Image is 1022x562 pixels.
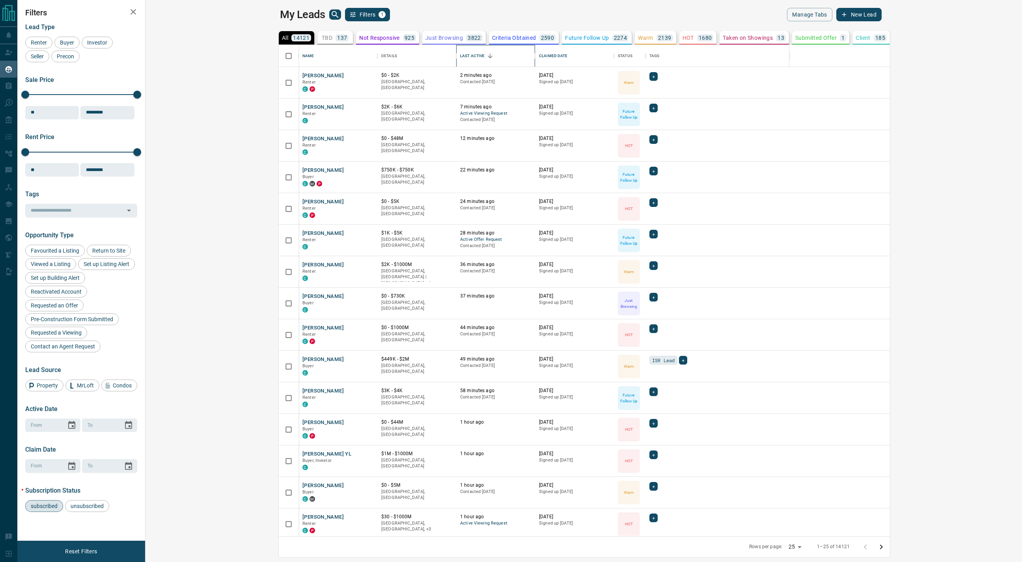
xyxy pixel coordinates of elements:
span: Renter [302,521,316,526]
span: Renter [302,332,316,337]
p: [DATE] [539,293,610,300]
div: Contact an Agent Request [25,341,101,352]
p: 1 hour ago [460,482,531,489]
div: Requested an Offer [25,300,84,311]
div: property.ca [310,528,315,533]
button: [PERSON_NAME] [302,293,344,300]
p: Contacted [DATE] [460,79,531,85]
div: + [649,514,658,522]
button: [PERSON_NAME] [302,230,344,237]
span: Renter [302,237,316,242]
p: Taken on Showings [723,35,773,41]
div: condos.ca [302,465,308,470]
div: condos.ca [302,528,308,533]
span: + [652,167,655,175]
div: + [649,198,658,207]
p: $449K - $2M [381,356,452,363]
div: + [649,450,658,459]
p: Contacted [DATE] [460,205,531,211]
p: [DATE] [539,167,610,173]
p: Contacted [DATE] [460,243,531,249]
p: 1 hour ago [460,419,531,426]
p: 2139 [658,35,671,41]
p: Just Browsing [425,35,463,41]
p: 37 minutes ago [460,293,531,300]
p: Signed up [DATE] [539,300,610,306]
p: Signed up [DATE] [539,394,610,400]
p: HOT [625,521,633,527]
div: property.ca [317,181,322,186]
p: [GEOGRAPHIC_DATA], [GEOGRAPHIC_DATA] [381,426,452,438]
div: Return to Site [87,245,131,257]
div: 25 [785,541,804,553]
button: search button [329,9,341,20]
p: Just Browsing [619,298,639,309]
button: Choose date [64,458,80,474]
div: + [649,482,658,491]
div: condos.ca [302,275,308,281]
p: Rows per page: [749,543,782,550]
div: Last Active [456,45,535,67]
button: [PERSON_NAME] [302,356,344,363]
span: + [652,514,655,522]
span: Subscription Status [25,487,80,494]
span: 1 [379,12,385,17]
div: property.ca [310,339,315,344]
div: condos.ca [302,496,308,502]
p: Signed up [DATE] [539,268,610,274]
button: [PERSON_NAME] YL [302,450,351,458]
p: Not Responsive [359,35,400,41]
p: $30 - $1000M [381,514,452,520]
div: Last Active [460,45,485,67]
p: [GEOGRAPHIC_DATA], [GEOGRAPHIC_DATA] [381,236,452,249]
p: Future Follow Up [619,234,639,246]
p: All [282,35,288,41]
div: condos.ca [302,118,308,123]
div: MrLoft [65,380,99,391]
p: $3K - $4K [381,387,452,394]
span: Property [34,382,61,389]
p: $2K - $1000M [381,261,452,268]
p: [DATE] [539,450,610,457]
div: Precon [51,50,80,62]
div: condos.ca [302,149,308,155]
p: 22 minutes ago [460,167,531,173]
div: Favourited a Listing [25,245,85,257]
span: Active Viewing Request [460,520,531,527]
div: Reactivated Account [25,286,87,298]
p: [GEOGRAPHIC_DATA], [GEOGRAPHIC_DATA] [381,142,452,154]
p: Warm [624,80,634,86]
div: condos.ca [302,433,308,439]
span: Sale Price [25,76,54,84]
button: Filters1 [345,8,390,21]
div: Condos [101,380,137,391]
p: $2K - $6K [381,104,452,110]
div: + [679,356,687,365]
div: condos.ca [302,244,308,249]
div: + [649,104,658,112]
div: Buyer [54,37,80,48]
div: Tags [649,45,660,67]
span: Investor [84,39,110,46]
p: Submitted Offer [795,35,837,41]
span: Buyer [302,426,314,432]
p: [DATE] [539,261,610,268]
button: Go to next page [873,539,889,555]
button: [PERSON_NAME] [302,261,344,269]
p: 1 [841,35,845,41]
p: Future Follow Up [619,108,639,120]
span: Set up Listing Alert [81,261,132,267]
p: 2590 [541,35,554,41]
p: 1 hour ago [460,514,531,520]
span: + [652,482,655,490]
div: + [649,72,658,81]
span: Buyer [302,363,314,368]
span: Seller [28,53,47,60]
p: 58 minutes ago [460,387,531,394]
p: [GEOGRAPHIC_DATA], [GEOGRAPHIC_DATA] [381,489,452,501]
p: $0 - $2K [381,72,452,79]
p: Signed up [DATE] [539,173,610,180]
p: $0 - $44M [381,419,452,426]
span: Rent Price [25,133,54,141]
p: [DATE] [539,104,610,110]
